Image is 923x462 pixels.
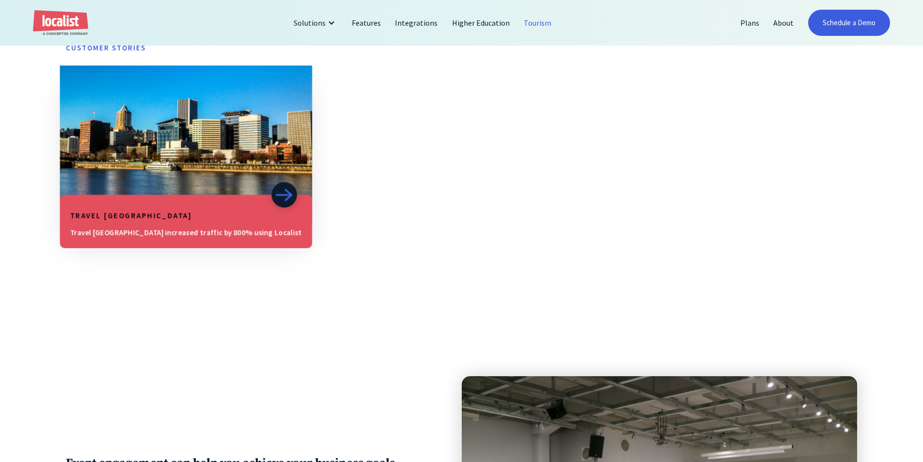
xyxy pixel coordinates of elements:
[60,83,313,248] a: Travel [GEOGRAPHIC_DATA]Travel [GEOGRAPHIC_DATA] increased traffic by 800% using Localist
[517,11,559,34] a: Tourism
[294,17,326,29] div: Solutions
[70,210,302,222] h5: Travel [GEOGRAPHIC_DATA]
[70,226,302,238] div: Travel [GEOGRAPHIC_DATA] increased traffic by 800% using Localist
[345,11,388,34] a: Features
[734,11,767,34] a: Plans
[808,10,890,36] a: Schedule a Demo
[66,43,857,54] h6: CUstomer stories
[286,11,345,34] div: Solutions
[33,10,88,36] a: home
[388,11,445,34] a: Integrations
[767,11,801,34] a: About
[445,11,517,34] a: Higher Education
